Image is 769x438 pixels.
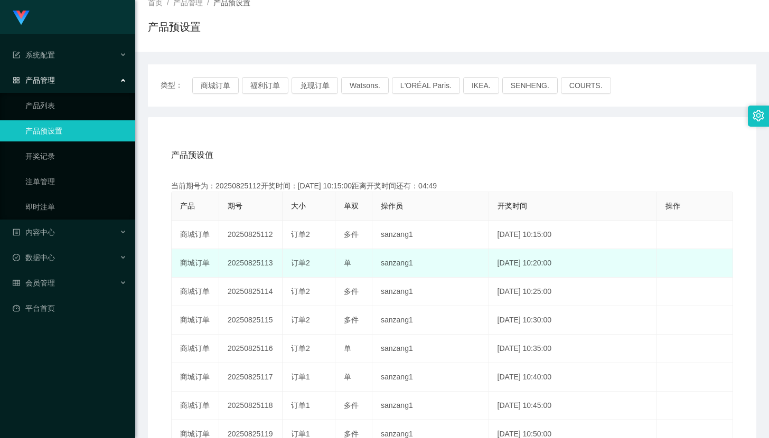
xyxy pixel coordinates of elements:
td: sanzang1 [372,221,489,249]
i: 图标: form [13,51,20,59]
span: 内容中心 [13,228,55,236]
td: 商城订单 [172,306,219,335]
a: 注单管理 [25,171,127,192]
div: 当前期号为：20250825112开奖时间：[DATE] 10:15:00距离开奖时间还有：04:49 [171,180,733,192]
td: 20250825115 [219,306,283,335]
a: 产品列表 [25,95,127,116]
span: 订单2 [291,230,310,239]
span: 多件 [344,287,359,296]
span: 大小 [291,202,306,210]
button: SENHENG. [502,77,558,94]
td: 20250825114 [219,278,283,306]
td: sanzang1 [372,363,489,392]
span: 会员管理 [13,279,55,287]
a: 开奖记录 [25,146,127,167]
img: logo.9652507e.png [13,11,30,25]
td: 20250825117 [219,363,283,392]
span: 操作 [665,202,680,210]
span: 订单2 [291,287,310,296]
span: 类型： [161,77,192,94]
span: 单 [344,344,351,353]
h1: 产品预设置 [148,19,201,35]
span: 单 [344,259,351,267]
button: 商城订单 [192,77,239,94]
span: 多件 [344,401,359,410]
button: L'ORÉAL Paris. [392,77,460,94]
td: 商城订单 [172,363,219,392]
td: [DATE] 10:25:00 [489,278,658,306]
td: [DATE] 10:15:00 [489,221,658,249]
button: Watsons. [341,77,389,94]
span: 数据中心 [13,253,55,262]
span: 期号 [228,202,242,210]
span: 产品预设值 [171,149,213,161]
span: 多件 [344,430,359,438]
span: 单 [344,373,351,381]
td: sanzang1 [372,278,489,306]
td: 20250825118 [219,392,283,420]
button: 兑现订单 [292,77,338,94]
a: 即时注单 [25,196,127,217]
td: [DATE] 10:35:00 [489,335,658,363]
span: 开奖时间 [498,202,527,210]
td: sanzang1 [372,306,489,335]
td: 商城订单 [172,221,219,249]
i: 图标: appstore-o [13,77,20,84]
span: 产品管理 [13,76,55,84]
span: 产品 [180,202,195,210]
span: 多件 [344,316,359,324]
i: 图标: profile [13,228,20,236]
button: IKEA. [463,77,499,94]
span: 订单1 [291,373,310,381]
button: COURTS. [561,77,611,94]
td: 商城订单 [172,335,219,363]
a: 图标: dashboard平台首页 [13,298,127,319]
td: 商城订单 [172,278,219,306]
td: 商城订单 [172,249,219,278]
td: [DATE] 10:45:00 [489,392,658,420]
i: 图标: setting [753,110,764,121]
td: [DATE] 10:40:00 [489,363,658,392]
span: 订单1 [291,401,310,410]
i: 图标: check-circle-o [13,254,20,261]
span: 订单2 [291,259,310,267]
span: 单双 [344,202,359,210]
td: sanzang1 [372,249,489,278]
td: 20250825112 [219,221,283,249]
span: 订单2 [291,316,310,324]
td: [DATE] 10:20:00 [489,249,658,278]
span: 系统配置 [13,51,55,59]
a: 产品预设置 [25,120,127,141]
td: 20250825113 [219,249,283,278]
span: 订单1 [291,430,310,438]
td: sanzang1 [372,392,489,420]
td: 20250825116 [219,335,283,363]
td: 商城订单 [172,392,219,420]
button: 福利订单 [242,77,288,94]
td: [DATE] 10:30:00 [489,306,658,335]
i: 图标: table [13,279,20,287]
span: 多件 [344,230,359,239]
span: 订单2 [291,344,310,353]
span: 操作员 [381,202,403,210]
td: sanzang1 [372,335,489,363]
